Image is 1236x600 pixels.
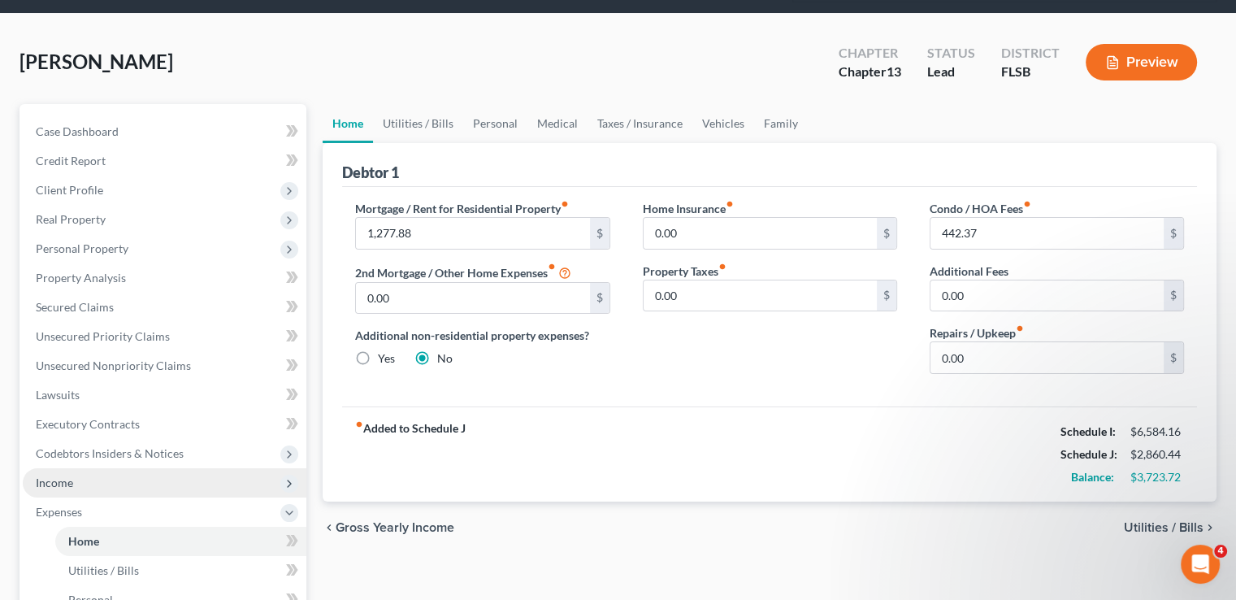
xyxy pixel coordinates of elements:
[280,26,309,55] div: Close
[590,218,609,249] div: $
[23,380,306,410] a: Lawsuits
[33,222,271,239] div: We typically reply in a few hours
[356,218,589,249] input: --
[68,563,139,577] span: Utilities / Bills
[1060,424,1116,438] strong: Schedule I:
[55,556,306,585] a: Utilities / Bills
[1164,342,1183,373] div: $
[644,280,877,311] input: --
[36,446,184,460] span: Codebtors Insiders & Notices
[1164,280,1183,311] div: $
[36,359,191,372] span: Unsecured Nonpriority Claims
[33,374,272,408] div: Statement of Financial Affairs - Gross Yearly Income (Other)
[1086,44,1197,80] button: Preview
[135,491,191,502] span: Messages
[877,218,896,249] div: $
[323,521,454,534] button: chevron_left Gross Yearly Income
[20,50,173,73] span: [PERSON_NAME]
[23,410,306,439] a: Executory Contracts
[108,450,216,515] button: Messages
[355,263,571,282] label: 2nd Mortgage / Other Home Expenses
[930,324,1024,341] label: Repairs / Upkeep
[355,420,466,489] strong: Added to Schedule J
[1214,545,1227,558] span: 4
[643,263,726,280] label: Property Taxes
[1023,200,1031,208] i: fiber_manual_record
[217,450,325,515] button: Help
[930,200,1031,217] label: Condo / HOA Fees
[463,104,527,143] a: Personal
[36,417,140,431] span: Executory Contracts
[930,342,1164,373] input: --
[36,329,170,343] span: Unsecured Priority Claims
[174,26,206,59] img: Profile image for James
[373,104,463,143] a: Utilities / Bills
[930,280,1164,311] input: --
[355,420,363,428] i: fiber_manual_record
[33,314,272,331] div: Form Preview Helper
[644,218,877,249] input: --
[23,322,306,351] a: Unsecured Priority Claims
[839,44,901,63] div: Chapter
[23,351,306,380] a: Unsecured Nonpriority Claims
[33,205,271,222] div: Send us a message
[1071,470,1114,484] strong: Balance:
[754,104,808,143] a: Family
[1001,44,1060,63] div: District
[588,104,692,143] a: Taxes / Insurance
[236,26,268,59] img: Profile image for Emma
[55,527,306,556] a: Home
[36,183,103,197] span: Client Profile
[68,534,99,548] span: Home
[726,200,734,208] i: fiber_manual_record
[548,263,556,271] i: fiber_manual_record
[1181,545,1220,584] iframe: Intercom live chat
[336,521,454,534] span: Gross Yearly Income
[356,283,589,314] input: --
[692,104,754,143] a: Vehicles
[1130,424,1184,440] div: $6,584.16
[437,350,453,367] label: No
[33,344,272,361] div: Attorney's Disclosure of Compensation
[1001,63,1060,81] div: FLSB
[33,421,272,455] div: Statement of Financial Affairs - Attorney or Credit Counseling Fees
[561,200,569,208] i: fiber_manual_record
[23,263,306,293] a: Property Analysis
[36,271,126,285] span: Property Analysis
[1124,521,1216,534] button: Utilities / Bills chevron_right
[36,154,106,167] span: Credit Report
[887,63,901,79] span: 13
[36,505,82,519] span: Expenses
[36,388,80,402] span: Lawsuits
[930,218,1164,249] input: --
[930,263,1008,280] label: Additional Fees
[36,212,106,226] span: Real Property
[24,367,301,415] div: Statement of Financial Affairs - Gross Yearly Income (Other)
[24,268,301,301] button: Search for help
[36,476,73,489] span: Income
[839,63,901,81] div: Chapter
[643,200,734,217] label: Home Insurance
[718,263,726,271] i: fiber_manual_record
[33,143,293,171] p: How can we help?
[877,280,896,311] div: $
[33,276,132,293] span: Search for help
[323,104,373,143] a: Home
[927,63,975,81] div: Lead
[36,491,72,502] span: Home
[36,241,128,255] span: Personal Property
[16,191,309,253] div: Send us a messageWe typically reply in a few hours
[36,124,119,138] span: Case Dashboard
[205,26,237,59] img: Profile image for Lindsey
[23,146,306,176] a: Credit Report
[23,293,306,322] a: Secured Claims
[927,44,975,63] div: Status
[33,115,293,143] p: Hi there!
[36,300,114,314] span: Secured Claims
[1016,324,1024,333] i: fiber_manual_record
[1203,521,1216,534] i: chevron_right
[355,327,609,344] label: Additional non-residential property expenses?
[323,521,336,534] i: chevron_left
[1130,469,1184,485] div: $3,723.72
[258,491,284,502] span: Help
